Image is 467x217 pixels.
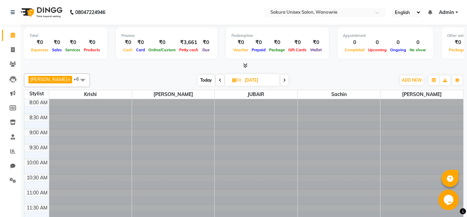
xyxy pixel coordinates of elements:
[388,48,408,52] span: Ongoing
[25,174,49,181] div: 10:30 AM
[381,90,463,99] span: [PERSON_NAME]
[121,39,134,46] div: ₹0
[29,48,50,52] span: Expenses
[250,48,267,52] span: Prepaid
[25,189,49,196] div: 11:00 AM
[28,129,49,136] div: 9:00 AM
[132,90,214,99] span: [PERSON_NAME]
[286,48,308,52] span: Gift Cards
[439,9,454,16] span: Admin
[308,48,323,52] span: Wallet
[408,39,428,46] div: 0
[200,39,212,46] div: ₹0
[64,39,82,46] div: ₹0
[298,90,380,99] span: sachin
[308,39,323,46] div: ₹0
[50,48,64,52] span: Sales
[28,144,49,151] div: 9:30 AM
[231,33,323,39] div: Redemption
[28,114,49,121] div: 8:30 AM
[82,48,102,52] span: Products
[67,77,70,82] a: x
[267,48,286,52] span: Package
[177,39,200,46] div: ₹3,661
[343,39,366,46] div: 0
[286,39,308,46] div: ₹0
[366,48,388,52] span: Upcoming
[24,90,49,97] div: Stylist
[343,48,366,52] span: Completed
[402,78,422,83] span: ADD NEW
[121,33,212,39] div: Finance
[82,39,102,46] div: ₹0
[400,76,424,85] button: ADD NEW
[50,39,64,46] div: ₹0
[215,90,297,99] span: JUBAIR
[201,48,211,52] span: Due
[250,39,267,46] div: ₹0
[28,99,49,106] div: 8:00 AM
[29,33,102,39] div: Total
[231,48,250,52] span: Voucher
[134,39,147,46] div: ₹0
[343,33,428,39] div: Appointment
[388,39,408,46] div: 0
[30,77,67,82] span: [PERSON_NAME]
[147,48,177,52] span: Online/Custom
[74,76,84,82] span: +6
[243,75,277,85] input: 2025-01-24
[49,90,132,99] span: krishi
[17,3,64,22] img: logo
[230,78,243,83] span: Fri
[438,190,460,210] iframe: chat widget
[267,39,286,46] div: ₹0
[25,159,49,166] div: 10:00 AM
[177,48,200,52] span: Petty cash
[121,48,134,52] span: Cash
[231,39,250,46] div: ₹0
[366,39,388,46] div: 0
[25,204,49,212] div: 11:30 AM
[147,39,177,46] div: ₹0
[134,48,147,52] span: Card
[29,39,50,46] div: ₹0
[408,48,428,52] span: No show
[64,48,82,52] span: Services
[198,75,215,85] span: Today
[75,3,105,22] b: 08047224946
